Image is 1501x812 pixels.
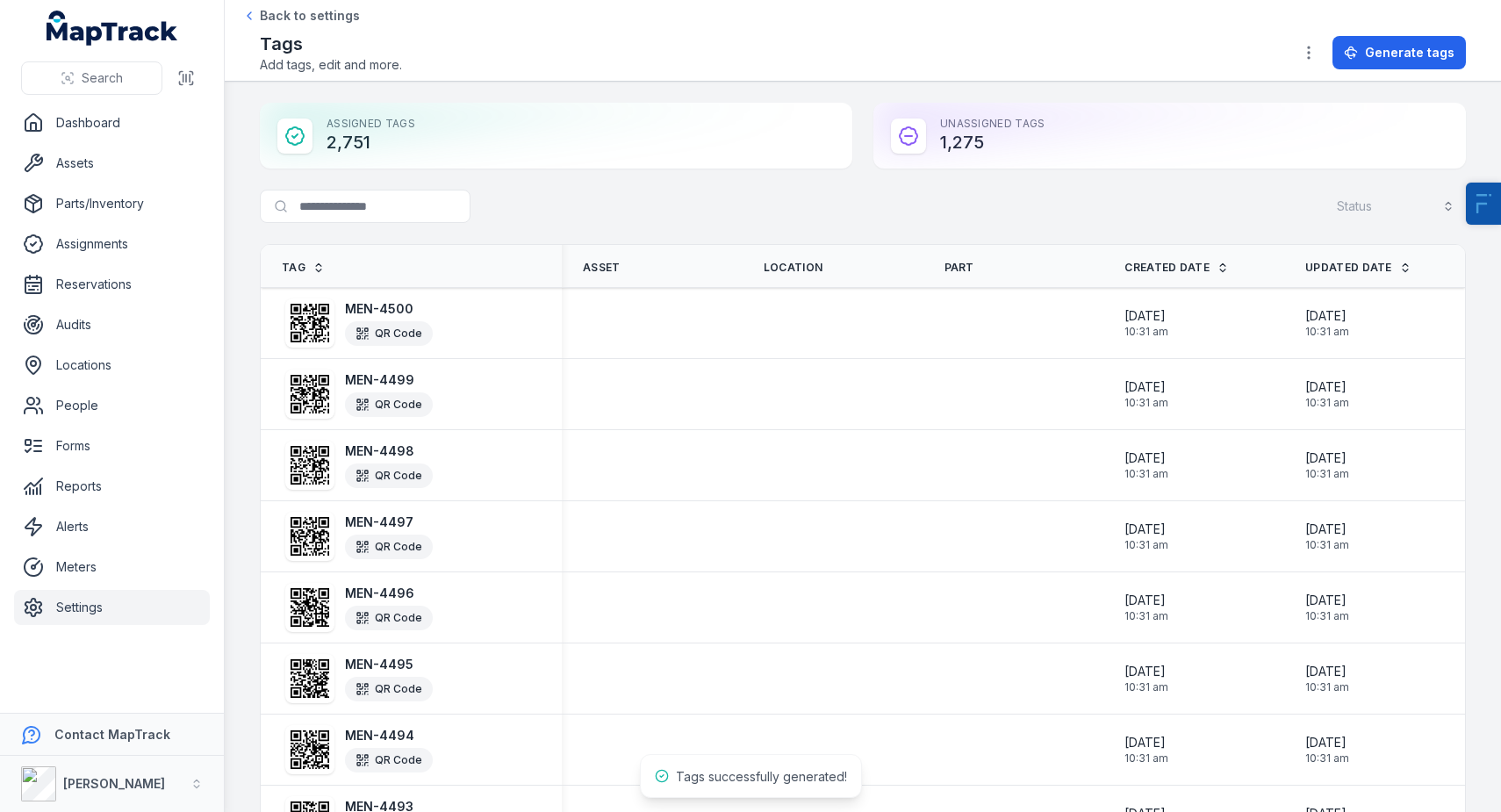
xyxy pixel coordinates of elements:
[14,186,210,221] a: Parts/Inventory
[1124,261,1210,275] span: Created Date
[1124,307,1168,325] span: [DATE]
[1305,378,1349,410] time: 16/10/2025, 10:31:36 am
[1305,592,1349,623] time: 16/10/2025, 10:31:36 am
[1124,378,1168,396] span: [DATE]
[1124,521,1168,538] span: [DATE]
[260,56,402,74] span: Add tags, edit and more.
[260,7,360,25] span: Back to settings
[63,776,165,791] strong: [PERSON_NAME]
[14,428,210,463] a: Forms
[14,388,210,423] a: People
[14,590,210,625] a: Settings
[1305,680,1349,694] span: 10:31 am
[14,509,210,544] a: Alerts
[345,606,433,630] div: QR Code
[345,656,433,673] strong: MEN-4495
[14,146,210,181] a: Assets
[260,32,402,56] h2: Tags
[1305,449,1349,481] time: 16/10/2025, 10:31:36 am
[282,261,305,275] span: Tag
[1124,592,1168,623] time: 16/10/2025, 10:31:36 am
[21,61,162,95] button: Search
[1305,261,1392,275] span: Updated Date
[1124,663,1168,694] time: 16/10/2025, 10:31:36 am
[1305,396,1349,410] span: 10:31 am
[1124,396,1168,410] span: 10:31 am
[1305,592,1349,609] span: [DATE]
[345,677,433,701] div: QR Code
[1124,609,1168,623] span: 10:31 am
[1305,609,1349,623] span: 10:31 am
[14,550,210,585] a: Meters
[345,748,433,772] div: QR Code
[1124,449,1168,467] span: [DATE]
[1305,734,1349,751] span: [DATE]
[1124,538,1168,552] span: 10:31 am
[1124,378,1168,410] time: 16/10/2025, 10:31:36 am
[944,261,974,275] span: Part
[345,392,433,417] div: QR Code
[14,105,210,140] a: Dashboard
[1305,663,1349,680] span: [DATE]
[14,307,210,342] a: Audits
[1124,734,1168,751] span: [DATE]
[1124,261,1229,275] a: Created Date
[345,321,433,346] div: QR Code
[1305,467,1349,481] span: 10:31 am
[1305,261,1411,275] a: Updated Date
[242,7,360,25] a: Back to settings
[345,463,433,488] div: QR Code
[1305,307,1349,325] span: [DATE]
[1124,307,1168,339] time: 16/10/2025, 10:31:36 am
[345,535,433,559] div: QR Code
[1124,734,1168,765] time: 16/10/2025, 10:31:36 am
[1305,521,1349,552] time: 16/10/2025, 10:31:36 am
[1305,325,1349,339] span: 10:31 am
[1124,325,1168,339] span: 10:31 am
[1305,521,1349,538] span: [DATE]
[583,261,621,275] span: Asset
[14,267,210,302] a: Reservations
[1305,307,1349,339] time: 16/10/2025, 10:31:36 am
[1305,663,1349,694] time: 16/10/2025, 10:31:36 am
[345,514,433,531] strong: MEN-4497
[345,727,433,744] strong: MEN-4494
[345,371,433,389] strong: MEN-4499
[1124,467,1168,481] span: 10:31 am
[14,348,210,383] a: Locations
[345,442,433,460] strong: MEN-4498
[47,11,178,46] a: MapTrack
[1305,751,1349,765] span: 10:31 am
[1332,36,1466,69] button: Generate tags
[82,69,123,87] span: Search
[54,727,170,742] strong: Contact MapTrack
[1124,449,1168,481] time: 16/10/2025, 10:31:36 am
[1124,663,1168,680] span: [DATE]
[676,769,847,784] span: Tags successfully generated!
[1365,44,1454,61] span: Generate tags
[1305,538,1349,552] span: 10:31 am
[345,300,433,318] strong: MEN-4500
[14,469,210,504] a: Reports
[282,261,325,275] a: Tag
[1124,751,1168,765] span: 10:31 am
[764,261,822,275] span: Location
[1305,449,1349,467] span: [DATE]
[14,226,210,262] a: Assignments
[1325,190,1466,223] button: Status
[1305,734,1349,765] time: 16/10/2025, 10:31:36 am
[1305,378,1349,396] span: [DATE]
[1124,521,1168,552] time: 16/10/2025, 10:31:36 am
[1124,680,1168,694] span: 10:31 am
[1124,592,1168,609] span: [DATE]
[345,585,433,602] strong: MEN-4496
